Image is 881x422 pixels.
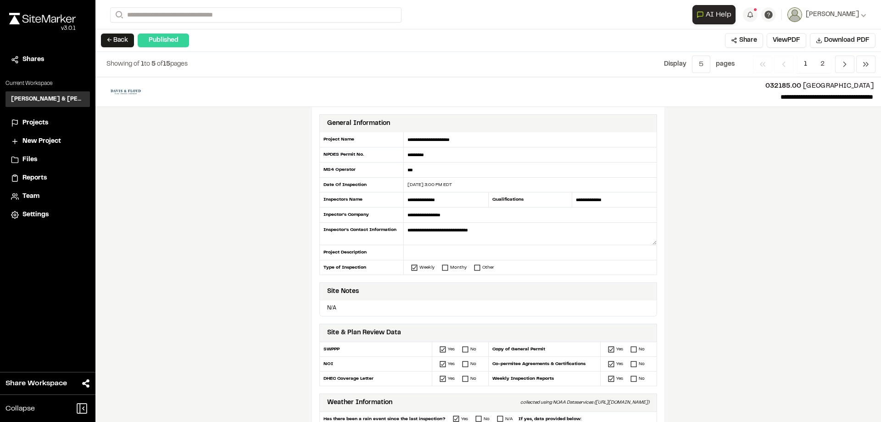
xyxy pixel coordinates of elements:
[520,399,649,406] div: collected using NOAA Dataservices ([URL][DOMAIN_NAME])
[11,95,84,103] h3: [PERSON_NAME] & [PERSON_NAME] Inc.
[753,56,875,73] nav: Navigation
[616,360,623,367] div: Yes
[488,342,601,357] div: Copy of General Permit
[450,264,467,271] div: Monthy
[787,7,866,22] button: [PERSON_NAME]
[22,118,48,128] span: Projects
[810,33,875,48] button: Download PDF
[11,155,84,165] a: Files
[106,62,141,67] span: Showing of
[22,210,49,220] span: Settings
[11,136,84,146] a: New Project
[6,403,35,414] span: Collapse
[404,181,657,188] div: [DATE] 3:00 PM EDT
[319,260,404,275] div: Type of Inspection
[101,34,134,47] button: ← Back
[320,371,432,386] div: DHEC Coverage Letter
[639,375,645,382] div: No
[319,147,404,163] div: NPDES Permit No.
[319,208,404,223] div: Inpector's Company
[6,378,67,389] span: Share Workspace
[327,398,392,408] div: Weather Information
[692,5,736,24] button: Open AI Assistant
[767,33,806,48] button: ViewPDF
[6,79,90,88] p: Current Workspace
[692,5,739,24] div: Open AI Assistant
[787,7,802,22] img: User
[470,375,476,382] div: No
[11,210,84,220] a: Settings
[319,163,404,178] div: MS4 Operator
[22,136,61,146] span: New Project
[448,346,455,353] div: Yes
[22,191,39,202] span: Team
[323,304,653,312] p: N/A
[488,192,573,208] div: Qualifications
[9,24,76,33] div: Oh geez...please don't...
[448,360,455,367] div: Yes
[110,7,127,23] button: Search
[639,346,645,353] div: No
[327,118,390,129] div: General Information
[706,9,731,20] span: AI Help
[692,56,710,73] button: 5
[639,360,645,367] div: No
[797,56,814,73] span: 1
[9,13,76,24] img: rebrand.png
[22,155,37,165] span: Files
[319,178,404,192] div: Date Of Inspection
[765,84,802,89] span: 032185.00
[138,34,189,47] div: Published
[11,55,84,65] a: Shares
[806,10,859,20] span: [PERSON_NAME]
[156,81,874,91] p: [GEOGRAPHIC_DATA]
[448,375,455,382] div: Yes
[470,346,476,353] div: No
[319,223,404,245] div: Inspector's Contact Information
[616,346,623,353] div: Yes
[327,328,401,338] div: Site & Plan Review Data
[103,84,149,99] img: file
[151,62,156,67] span: 5
[488,371,601,386] div: Weekly Inspection Reports
[319,192,404,208] div: Inspectors Name
[22,173,47,183] span: Reports
[482,264,494,271] div: Other
[11,118,84,128] a: Projects
[616,375,623,382] div: Yes
[141,62,144,67] span: 1
[327,287,359,297] div: Site Notes
[11,173,84,183] a: Reports
[319,132,404,147] div: Project Name
[664,59,686,69] p: Display
[725,33,763,48] button: Share
[488,357,601,371] div: Co-permitee Agreements & Certifications
[320,342,432,357] div: SWPPP
[824,35,870,45] span: Download PDF
[106,59,188,69] p: to of pages
[163,62,170,67] span: 15
[11,191,84,202] a: Team
[320,357,432,371] div: NOI
[470,360,476,367] div: No
[716,59,735,69] p: page s
[419,264,435,271] div: Weekly
[22,55,44,65] span: Shares
[814,56,831,73] span: 2
[319,245,404,260] div: Project Description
